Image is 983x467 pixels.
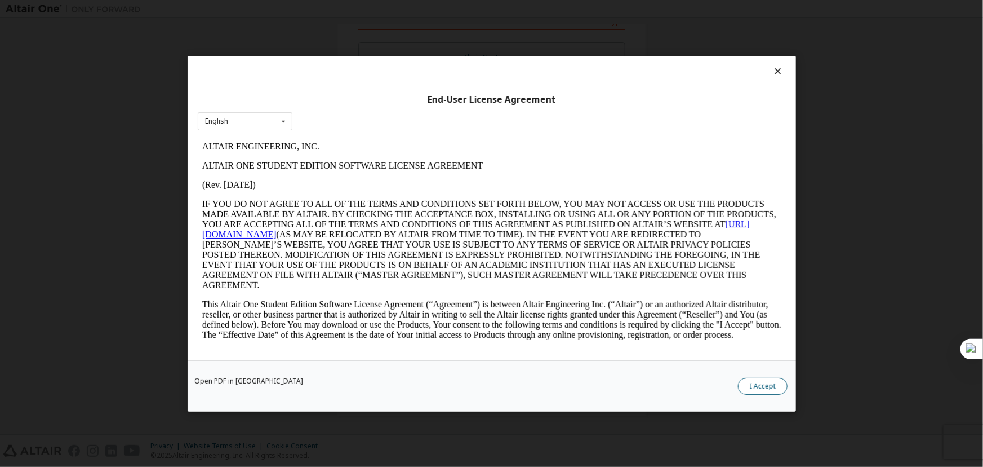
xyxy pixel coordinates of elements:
[5,5,584,15] p: ALTAIR ENGINEERING, INC.
[194,377,303,384] a: Open PDF in [GEOGRAPHIC_DATA]
[5,162,584,203] p: This Altair One Student Edition Software License Agreement (“Agreement”) is between Altair Engine...
[5,82,552,102] a: [URL][DOMAIN_NAME]
[5,43,584,53] p: (Rev. [DATE])
[205,118,228,125] div: English
[198,94,786,105] div: End-User License Agreement
[738,377,788,394] button: I Accept
[5,62,584,153] p: IF YOU DO NOT AGREE TO ALL OF THE TERMS AND CONDITIONS SET FORTH BELOW, YOU MAY NOT ACCESS OR USE...
[5,24,584,34] p: ALTAIR ONE STUDENT EDITION SOFTWARE LICENSE AGREEMENT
